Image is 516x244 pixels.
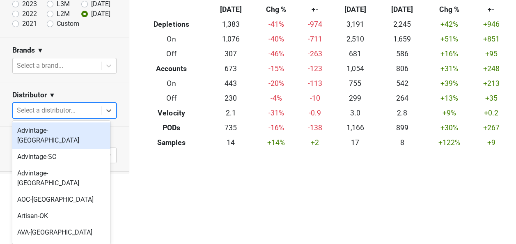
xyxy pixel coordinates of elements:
td: +2 [298,135,332,150]
th: Chg % [254,2,298,17]
td: 1,383 [207,17,254,32]
div: Advintage-[GEOGRAPHIC_DATA] [12,122,110,149]
td: -0.9 [298,106,332,120]
td: +31 % [426,62,472,76]
td: +9 % [426,106,472,120]
th: Velocity [135,106,207,120]
label: Custom [57,19,79,29]
td: -46 % [254,47,298,62]
td: +851 [472,32,510,47]
td: +42 % [426,17,472,32]
td: +51 % [426,32,472,47]
td: -711 [298,32,332,47]
div: Artisan-OK [12,208,110,224]
td: +0.2 [472,106,510,120]
td: 542 [378,76,425,91]
td: -138 [298,120,332,135]
div: AVA-[GEOGRAPHIC_DATA] [12,224,110,241]
td: +35 [472,91,510,106]
td: 1,076 [207,32,254,47]
td: 899 [378,120,425,135]
td: -123 [298,62,332,76]
td: 2,245 [378,17,425,32]
td: 681 [332,47,378,62]
td: 3,191 [332,17,378,32]
td: 1,166 [332,120,378,135]
label: 2022 [22,9,37,19]
label: 2021 [22,19,37,29]
div: Advintage-SC [12,149,110,165]
th: [DATE] [332,2,378,17]
span: ▼ [37,46,44,55]
td: -16 % [254,120,298,135]
th: Accounts [135,62,207,76]
td: 755 [332,76,378,91]
td: 14 [207,135,254,150]
td: +14 % [254,135,298,150]
td: 3.0 [332,106,378,120]
td: +122 % [426,135,472,150]
td: -4 % [254,91,298,106]
th: Brand Depletions [DATE] [297,170,435,185]
td: -15 % [254,62,298,76]
td: +13 % [426,91,472,106]
th: Depletions [135,17,207,32]
th: On [135,32,207,47]
th: Off [135,91,207,106]
th: Samples [135,135,207,150]
th: [DATE] [378,2,425,17]
td: +248 [472,62,510,76]
td: -10 [298,91,332,106]
td: 2,510 [332,32,378,47]
td: -263 [298,47,332,62]
td: -40 % [254,32,298,47]
th: PODs [135,120,207,135]
td: 1,659 [378,32,425,47]
td: 17 [332,135,378,150]
td: 264 [378,91,425,106]
th: [DATE] [207,2,254,17]
td: 307 [207,47,254,62]
td: 2.8 [378,106,425,120]
td: 299 [332,91,378,106]
td: 735 [207,120,254,135]
th: On [135,76,207,91]
td: +30 % [426,120,472,135]
td: 586 [378,47,425,62]
td: 2.1 [207,106,254,120]
td: +39 % [426,76,472,91]
td: 673 [207,62,254,76]
td: -113 [298,76,332,91]
img: filter [138,173,151,186]
label: [DATE] [91,9,110,19]
td: -20 % [254,76,298,91]
label: L2M [57,9,70,19]
th: Chg % [426,2,472,17]
td: -974 [298,17,332,32]
span: ▼ [49,90,55,100]
td: 1,054 [332,62,378,76]
td: -31 % [254,106,298,120]
td: +267 [472,120,510,135]
td: 806 [378,62,425,76]
td: +213 [472,76,510,91]
h3: Brands [12,46,35,55]
td: 230 [207,91,254,106]
td: -41 % [254,17,298,32]
td: 8 [378,135,425,150]
td: 443 [207,76,254,91]
th: +- [472,2,510,17]
div: AOC-[GEOGRAPHIC_DATA] [12,191,110,208]
div: Advintage-[GEOGRAPHIC_DATA] [12,165,110,191]
h3: Distributor [12,91,47,99]
td: +946 [472,17,510,32]
th: +- [298,2,332,17]
td: +9 [472,135,510,150]
th: Off [135,47,207,62]
td: +16 % [426,47,472,62]
td: +95 [472,47,510,62]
